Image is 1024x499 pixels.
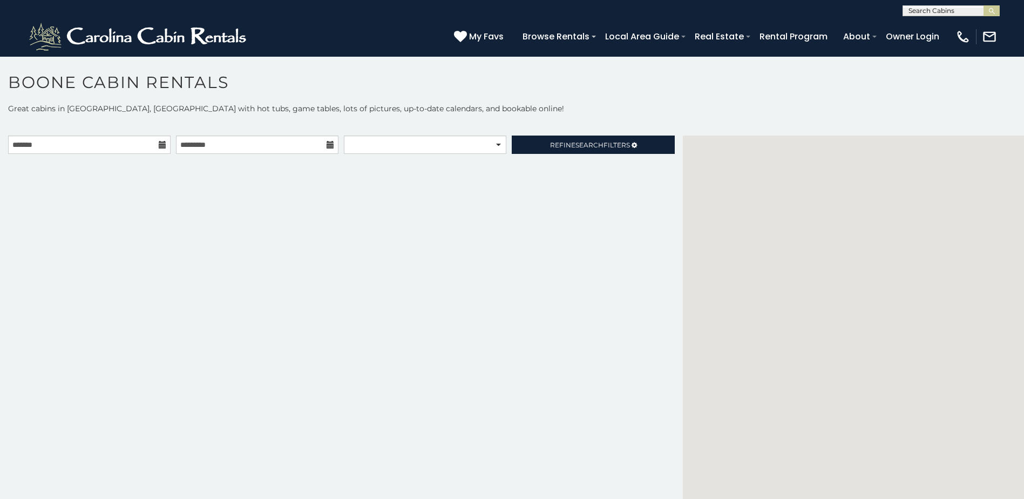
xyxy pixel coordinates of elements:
[689,27,749,46] a: Real Estate
[754,27,833,46] a: Rental Program
[982,29,997,44] img: mail-regular-white.png
[880,27,945,46] a: Owner Login
[575,141,603,149] span: Search
[838,27,876,46] a: About
[454,30,506,44] a: My Favs
[550,141,630,149] span: Refine Filters
[512,136,674,154] a: RefineSearchFilters
[517,27,595,46] a: Browse Rentals
[955,29,971,44] img: phone-regular-white.png
[27,21,251,53] img: White-1-2.png
[469,30,504,43] span: My Favs
[600,27,684,46] a: Local Area Guide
